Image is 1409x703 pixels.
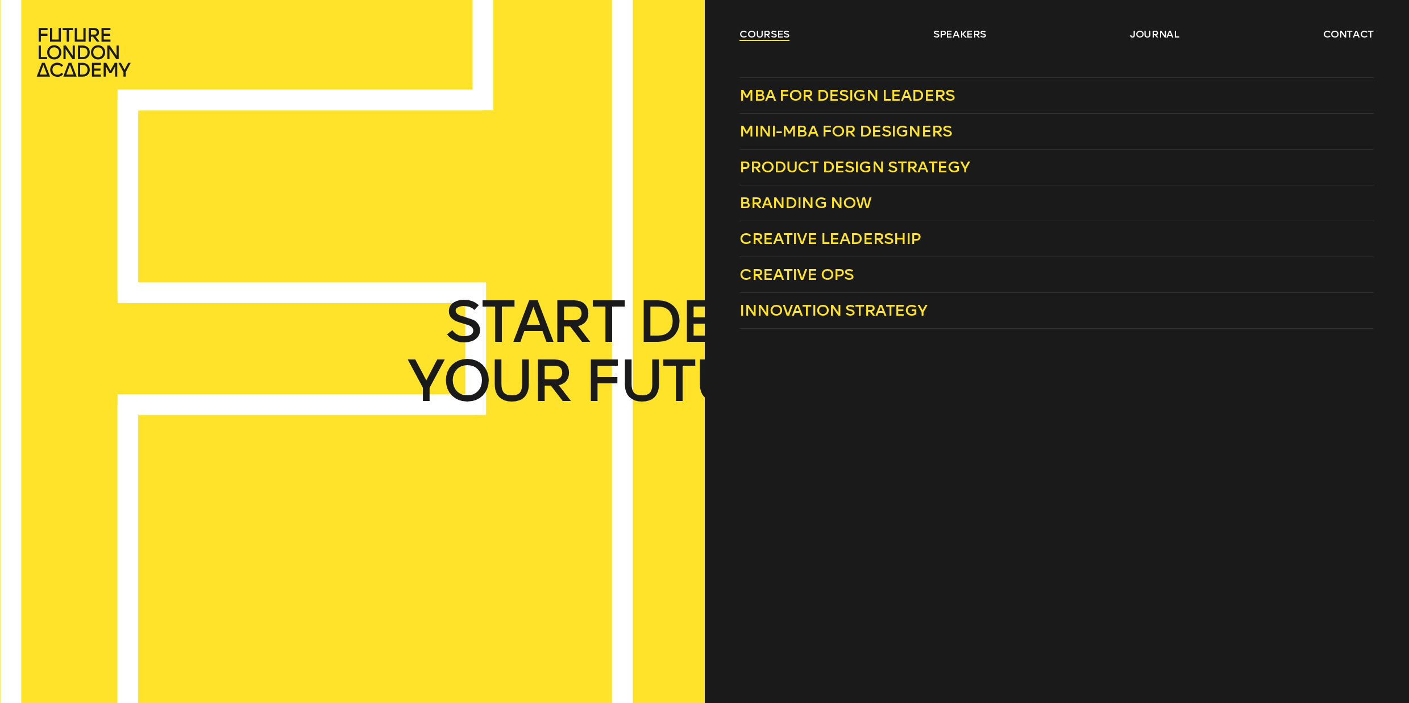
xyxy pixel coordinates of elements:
[739,77,1374,114] a: MBA for Design Leaders
[739,114,1374,150] a: Mini-MBA for Designers
[739,229,921,248] span: Creative Leadership
[739,257,1374,293] a: Creative Ops
[739,293,1374,329] a: Innovation Strategy
[739,150,1374,185] a: Product Design Strategy
[739,221,1374,257] a: Creative Leadership
[739,27,789,41] a: courses
[739,301,927,320] span: Innovation Strategy
[739,86,955,105] span: MBA for Design Leaders
[739,158,970,176] span: Product Design Strategy
[739,185,1374,221] a: Branding Now
[1323,27,1374,41] a: contact
[933,27,986,41] a: speakers
[739,122,952,140] span: Mini-MBA for Designers
[1130,27,1179,41] a: journal
[739,265,854,284] span: Creative Ops
[739,193,871,212] span: Branding Now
